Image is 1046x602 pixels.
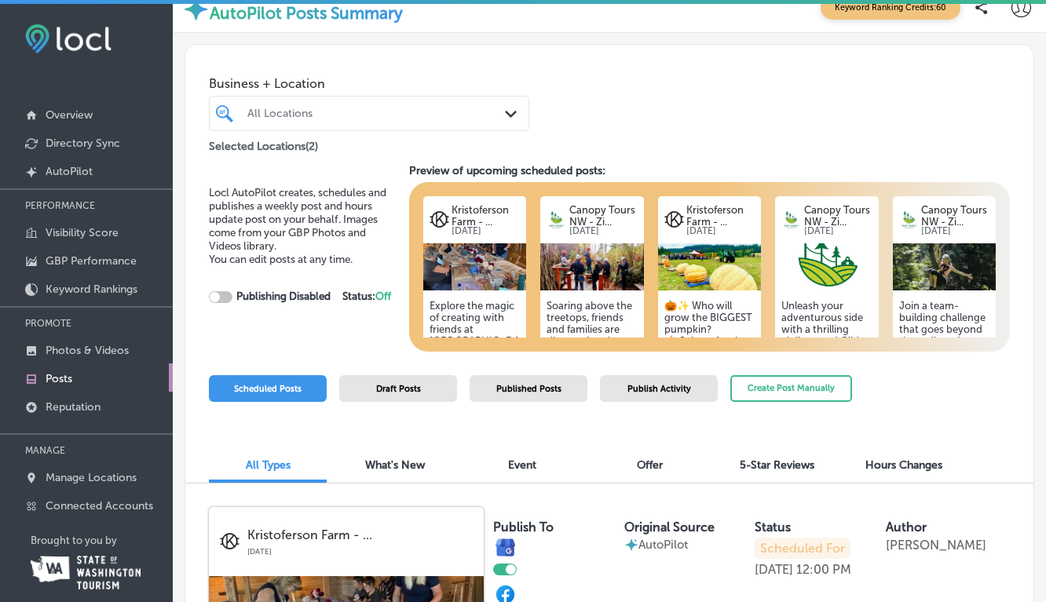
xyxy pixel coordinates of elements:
[31,556,141,589] img: Washington Tourism
[365,458,425,472] span: What's New
[624,538,638,552] img: autopilot-icon
[664,300,755,476] h5: 🎃✨ Who will grow the BIGGEST pumpkin? 🍂 Join us for the Giant Pumpkin Weigh-Off at [GEOGRAPHIC_DA...
[804,204,872,228] p: Canopy Tours NW - Zi...
[899,210,919,229] img: logo
[781,300,872,476] h5: Unleash your adventurous side with a thrilling zipline tour! Glide through the treetops and soak ...
[46,499,153,513] p: Connected Accounts
[755,538,850,559] p: Scheduled For
[547,300,637,476] h5: Soaring above the treetops, friends and families are discovering the thrill of canopy adventures!...
[430,300,520,476] h5: Explore the magic of creating with friends at [GEOGRAPHIC_DATA]! Immerse yourself in a workshop a...
[886,538,986,553] p: [PERSON_NAME]
[540,243,643,290] img: 69f71bcb-12d4-4881-b14d-34b535ce5ff6IMG_2078.jpg
[796,562,851,577] p: 12:00 PM
[423,243,526,290] img: c9311188-877d-42ee-8c80-237b30c40630thumbnail_IMG_2173.jpg
[921,204,989,228] p: Canopy Tours NW - Zi...
[375,290,391,303] span: Off
[624,520,715,535] label: Original Source
[740,458,814,472] span: 5-Star Reviews
[658,243,761,290] img: 79aed326-4471-428a-a262-e1bfd2ecae39IMG_06082.jpg
[893,243,996,290] img: 17447200842be2c1e5-12fc-4a59-927c-71454cfc587d_2020-10-15.jpg
[46,165,93,178] p: AutoPilot
[25,24,112,53] img: fda3e92497d09a02dc62c9cd864e3231.png
[781,210,801,229] img: logo
[627,384,691,394] span: Publish Activity
[46,372,72,385] p: Posts
[775,243,878,290] img: 174472008669a342ac-97bf-4a69-8cb0-ada33669d1ff_unnamed.png
[234,384,302,394] span: Scheduled Posts
[452,204,520,228] p: Kristoferson Farm - ...
[46,283,137,296] p: Keyword Rankings
[664,210,684,229] img: logo
[342,290,391,303] strong: Status:
[569,228,638,235] p: [DATE]
[209,133,318,153] p: Selected Locations ( 2 )
[493,520,554,535] label: Publish To
[730,375,852,403] button: Create Post Manually
[686,204,755,228] p: Kristoferson Farm - ...
[247,528,473,542] p: Kristoferson Farm - ...
[569,204,638,228] p: Canopy Tours NW - Zi...
[547,210,566,229] img: logo
[46,471,137,484] p: Manage Locations
[236,290,331,303] strong: Publishing Disabled
[209,186,386,253] span: Locl AutoPilot creates, schedules and publishes a weekly post and hours update post on your behal...
[430,210,449,229] img: logo
[804,228,872,235] p: [DATE]
[46,108,93,122] p: Overview
[376,384,421,394] span: Draft Posts
[452,228,520,235] p: [DATE]
[246,458,291,472] span: All Types
[247,542,473,556] p: [DATE]
[496,384,561,394] span: Published Posts
[46,137,120,150] p: Directory Sync
[409,164,1010,177] h3: Preview of upcoming scheduled posts:
[899,300,989,476] h5: Join a team-building challenge that goes beyond the ordinary! Engage with hands-on activities des...
[886,520,927,535] label: Author
[755,520,791,535] label: Status
[637,458,663,472] span: Offer
[921,228,989,235] p: [DATE]
[220,531,240,551] img: logo
[46,344,129,357] p: Photos & Videos
[209,253,353,266] span: You can edit posts at any time.
[686,228,755,235] p: [DATE]
[638,538,688,552] p: AutoPilot
[508,458,536,472] span: Event
[46,254,137,268] p: GBP Performance
[247,107,507,120] div: All Locations
[31,535,173,546] p: Brought to you by
[46,226,119,239] p: Visibility Score
[210,3,403,23] label: AutoPilot Posts Summary
[46,400,101,414] p: Reputation
[209,76,529,91] span: Business + Location
[755,562,793,577] p: [DATE]
[865,458,942,472] span: Hours Changes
